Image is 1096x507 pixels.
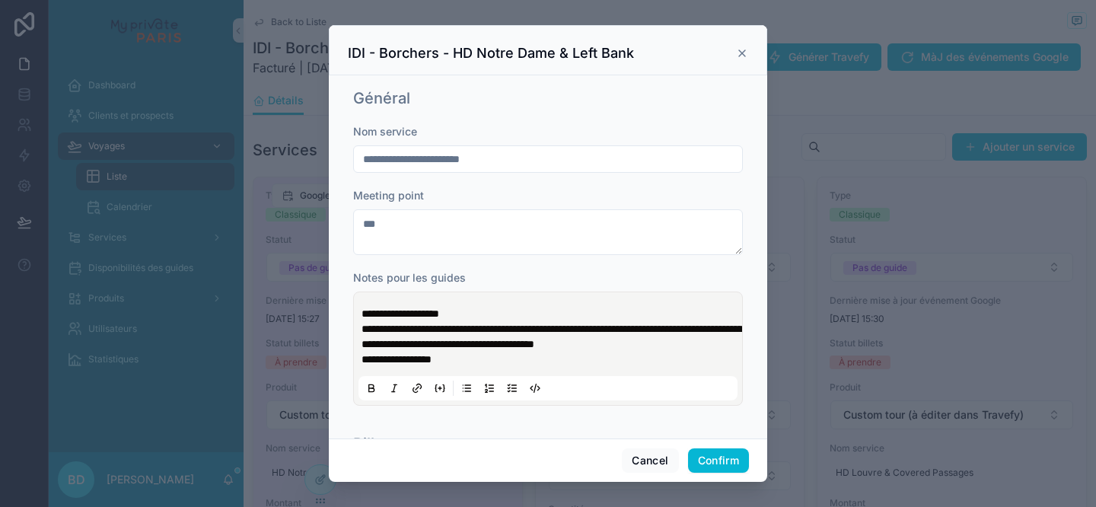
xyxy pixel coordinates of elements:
[688,448,749,473] button: Confirm
[353,125,417,138] span: Nom service
[353,433,397,454] h1: Billets
[353,88,410,109] h1: Général
[353,189,424,202] span: Meeting point
[348,44,634,62] h3: IDI - Borchers - HD Notre Dame & Left Bank
[353,271,466,284] span: Notes pour les guides
[622,448,678,473] button: Cancel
